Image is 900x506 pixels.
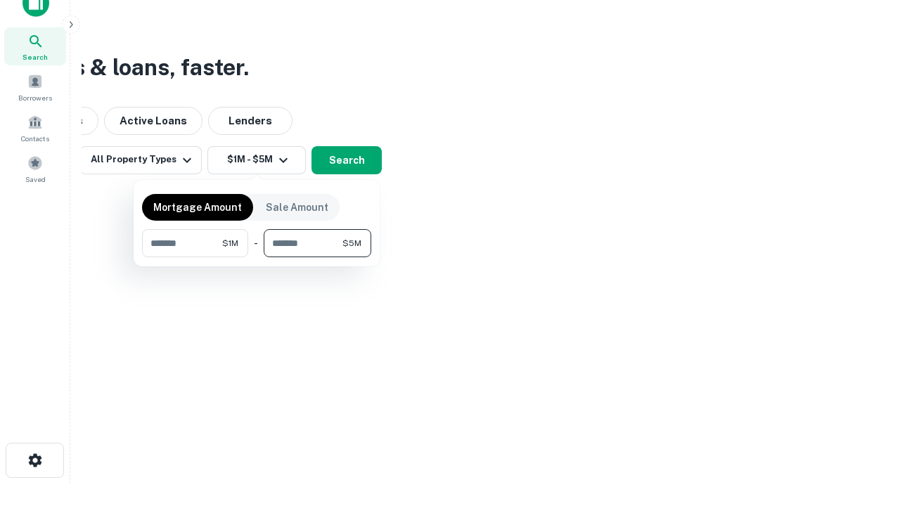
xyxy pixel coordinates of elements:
[222,237,238,249] span: $1M
[830,394,900,461] iframe: Chat Widget
[153,200,242,215] p: Mortgage Amount
[342,237,361,249] span: $5M
[254,229,258,257] div: -
[266,200,328,215] p: Sale Amount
